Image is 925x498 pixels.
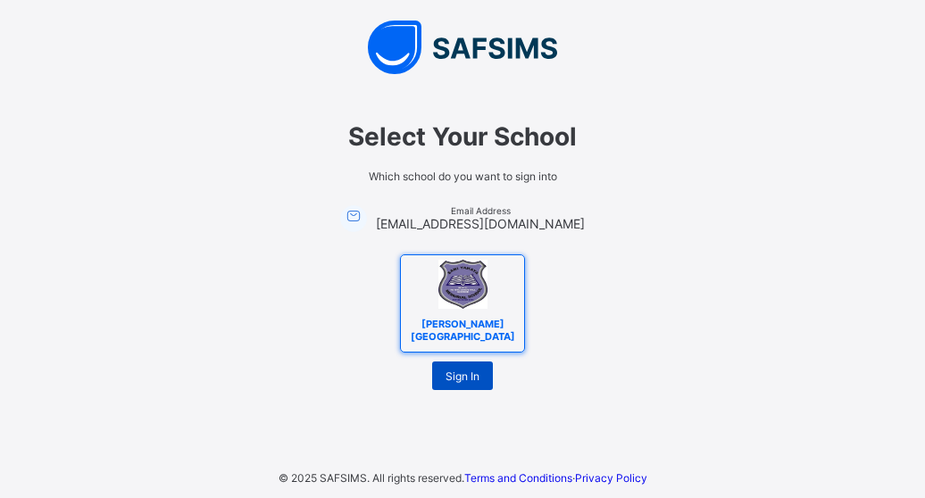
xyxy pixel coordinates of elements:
img: SANI YAHAYA MEMORIAL SCHOOL [438,260,487,309]
img: SAFSIMS Logo [195,21,730,74]
a: Terms and Conditions [464,471,572,485]
span: Select Your School [212,121,712,152]
span: © 2025 SAFSIMS. All rights reserved. [279,471,464,485]
span: Email Address [376,205,585,216]
span: Which school do you want to sign into [212,170,712,183]
span: [EMAIL_ADDRESS][DOMAIN_NAME] [376,216,585,231]
span: [PERSON_NAME][GEOGRAPHIC_DATA] [406,313,520,347]
span: Sign In [446,369,479,383]
a: Privacy Policy [575,471,647,485]
span: · [464,471,647,485]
